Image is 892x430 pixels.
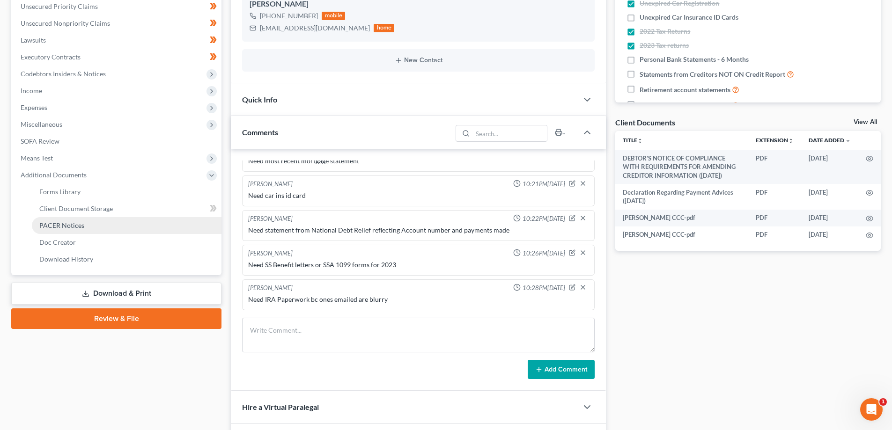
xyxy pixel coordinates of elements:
[640,41,689,50] span: 2023 Tax returns
[260,23,370,33] div: [EMAIL_ADDRESS][DOMAIN_NAME]
[801,184,858,210] td: [DATE]
[748,226,801,243] td: PDF
[248,214,293,224] div: [PERSON_NAME]
[248,226,589,235] div: Need statement from National Debt Relief reflecting Account number and payments made
[21,87,42,95] span: Income
[615,226,748,243] td: [PERSON_NAME] CCC-pdf
[32,251,221,268] a: Download History
[39,238,76,246] span: Doc Creator
[248,191,589,200] div: Need car ins id card
[748,184,801,210] td: PDF
[615,150,748,184] td: DEBTOR’S NOTICE OF COMPLIANCE WITH REQUIREMENTS FOR AMENDING CREDITOR INFORMATION ([DATE])
[640,101,730,110] span: Statements for Other Accounts
[248,156,589,166] div: Need most recent mortgage statement
[845,138,851,144] i: expand_more
[248,284,293,293] div: [PERSON_NAME]
[637,138,643,144] i: unfold_more
[13,49,221,66] a: Executory Contracts
[640,55,749,64] span: Personal Bank Statements - 6 Months
[860,398,883,421] iframe: Intercom live chat
[21,137,59,145] span: SOFA Review
[248,260,589,270] div: Need SS Benefit letters or SSA 1099 forms for 2023
[809,137,851,144] a: Date Added expand_more
[322,12,345,20] div: mobile
[623,137,643,144] a: Titleunfold_more
[879,398,887,406] span: 1
[854,119,877,125] a: View All
[11,308,221,329] a: Review & File
[640,85,730,95] span: Retirement account statements
[13,32,221,49] a: Lawsuits
[473,125,547,141] input: Search...
[39,188,81,196] span: Forms Library
[242,128,278,137] span: Comments
[640,27,690,36] span: 2022 Tax Returns
[528,360,595,379] button: Add Comment
[250,57,587,64] button: New Contact
[756,137,794,144] a: Extensionunfold_more
[523,214,565,223] span: 10:22PM[DATE]
[748,210,801,226] td: PDF
[788,138,794,144] i: unfold_more
[21,19,110,27] span: Unsecured Nonpriority Claims
[13,15,221,32] a: Unsecured Nonpriority Claims
[801,210,858,226] td: [DATE]
[21,53,81,61] span: Executory Contracts
[640,13,738,22] span: Unexpired Car Insurance ID Cards
[21,154,53,162] span: Means Test
[11,283,221,305] a: Download & Print
[242,95,277,104] span: Quick Info
[32,217,221,234] a: PACER Notices
[248,295,589,304] div: Need IRA Paperwork bc ones emailed are blurry
[21,103,47,111] span: Expenses
[13,133,221,150] a: SOFA Review
[21,36,46,44] span: Lawsuits
[374,24,394,32] div: home
[21,70,106,78] span: Codebtors Insiders & Notices
[248,180,293,189] div: [PERSON_NAME]
[615,184,748,210] td: Declaration Regarding Payment Advices ([DATE])
[523,180,565,189] span: 10:21PM[DATE]
[748,150,801,184] td: PDF
[640,70,785,79] span: Statements from Creditors NOT ON Credit Report
[615,210,748,226] td: [PERSON_NAME] CCC-pdf
[32,200,221,217] a: Client Document Storage
[523,284,565,292] span: 10:28PM[DATE]
[242,402,319,411] span: Hire a Virtual Paralegal
[801,150,858,184] td: [DATE]
[39,204,113,212] span: Client Document Storage
[39,221,84,229] span: PACER Notices
[801,226,858,243] td: [DATE]
[248,249,293,258] div: [PERSON_NAME]
[260,11,318,21] div: [PHONE_NUMBER]
[32,183,221,200] a: Forms Library
[21,171,87,179] span: Additional Documents
[21,120,62,128] span: Miscellaneous
[615,117,675,127] div: Client Documents
[21,2,98,10] span: Unsecured Priority Claims
[523,249,565,258] span: 10:26PM[DATE]
[32,234,221,251] a: Doc Creator
[39,255,93,263] span: Download History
